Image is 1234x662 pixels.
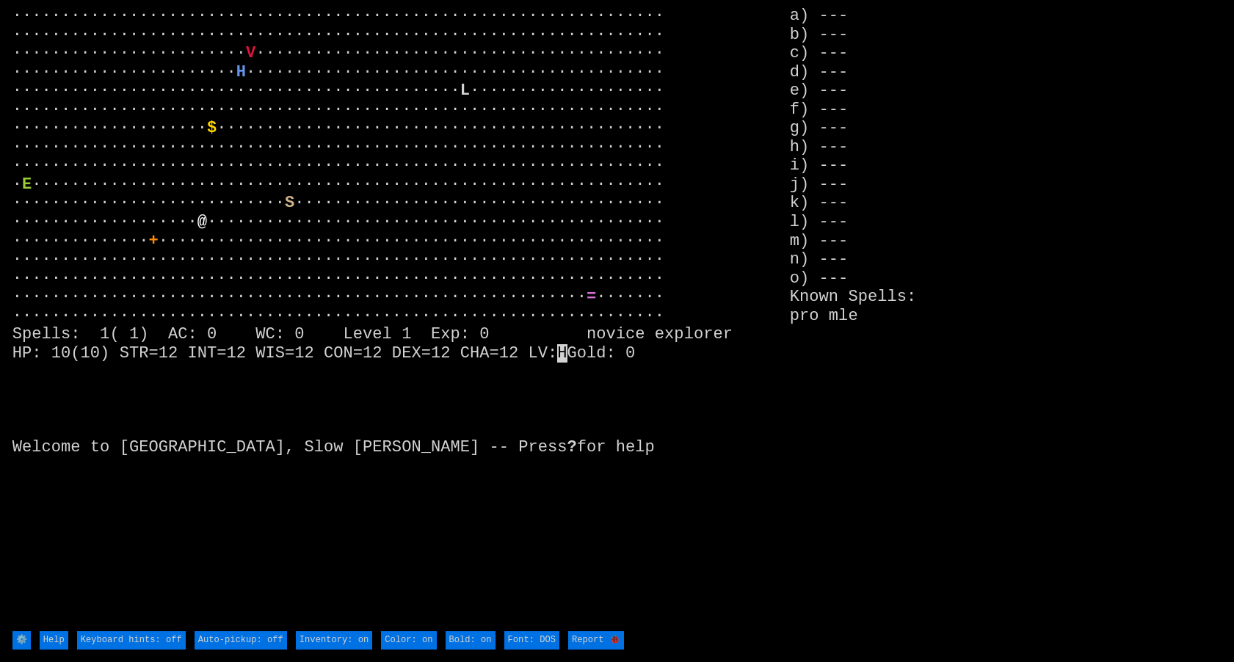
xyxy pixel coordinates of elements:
input: Color: on [381,631,436,650]
font: L [460,81,470,100]
larn: ··································································· ·····························... [12,7,790,629]
font: S [285,194,294,212]
font: @ [197,213,207,231]
b: ? [567,438,577,457]
input: Inventory: on [296,631,372,650]
stats: a) --- b) --- c) --- d) --- e) --- f) --- g) --- h) --- i) --- j) --- k) --- l) --- m) --- n) ---... [790,7,1222,629]
mark: H [557,344,567,363]
input: Font: DOS [504,631,559,650]
input: ⚙️ [12,631,31,650]
input: Help [40,631,68,650]
font: = [587,288,596,306]
font: + [148,232,158,250]
font: $ [207,119,217,137]
input: Auto-pickup: off [195,631,287,650]
input: Bold: on [446,631,496,650]
input: Keyboard hints: off [77,631,186,650]
input: Report 🐞 [568,631,624,650]
font: V [246,44,255,62]
font: H [236,63,246,81]
font: E [22,175,32,194]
